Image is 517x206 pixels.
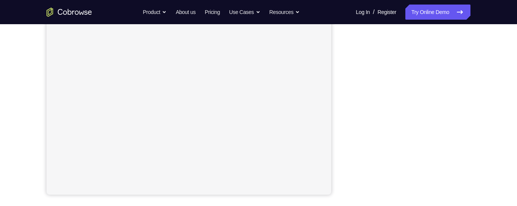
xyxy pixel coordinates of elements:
[205,5,220,20] a: Pricing
[176,5,195,20] a: About us
[269,5,300,20] button: Resources
[47,8,92,17] a: Go to the home page
[356,5,370,20] a: Log In
[378,5,396,20] a: Register
[229,5,260,20] button: Use Cases
[405,5,470,20] a: Try Online Demo
[143,5,167,20] button: Product
[373,8,374,17] span: /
